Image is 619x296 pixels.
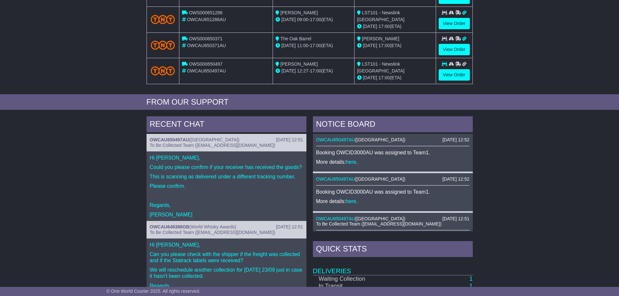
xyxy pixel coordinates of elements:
p: Booking OWCID3000AU was assigned to Team1. [316,149,470,156]
div: [DATE] 12:52 [442,137,469,143]
span: 12:27 [297,68,308,73]
span: [PERSON_NAME] [280,61,318,67]
span: 17:00 [310,68,321,73]
a: View Order [439,44,470,55]
a: OWCAU650497AU [316,216,355,221]
div: (ETA) [357,42,433,49]
a: View Order [439,18,470,29]
p: Hi [PERSON_NAME], [150,242,303,248]
div: FROM OUR SUPPORT [147,97,473,107]
a: OWCAU650497AU [150,137,189,142]
a: here [346,199,356,204]
p: More details: . [316,198,470,204]
span: [DATE] [281,68,296,73]
p: We will reschedule another collection for [DATE] 23/09 just in case it hasn't been collected. [150,267,303,279]
td: Waiting Collection [313,275,410,283]
span: [DATE] [363,24,377,29]
td: In Transit [313,283,410,290]
div: (ETA) [357,23,433,30]
img: TNT_Domestic.png [151,66,175,75]
span: [DATE] [363,43,377,48]
a: here [346,159,356,165]
span: OWS000650497 [189,61,223,67]
div: ( ) [316,216,470,222]
div: Quick Stats [313,241,473,259]
div: ( ) [316,176,470,182]
span: 17:00 [379,43,390,48]
div: ( ) [150,137,303,143]
span: OWS000650371 [189,36,223,41]
a: 1 [469,276,472,282]
a: OWCAU648388GB [150,224,189,229]
p: Can you please check with the shipper if the freight was collected and if the Statrack labels wer... [150,251,303,264]
a: View Order [439,69,470,81]
span: 17:00 [379,24,390,29]
div: [DATE] 12:51 [276,224,303,230]
span: [DATE] [281,43,296,48]
td: Deliveries [313,259,473,275]
span: The Oak Barrel [280,36,311,41]
p: Regards, [150,283,303,289]
span: 17:00 [310,17,321,22]
span: [GEOGRAPHIC_DATA] [356,216,404,221]
div: - (ETA) [276,42,352,49]
div: RECENT CHAT [147,116,306,134]
span: OWCAU650371AU [187,43,226,48]
p: Please confirm. [150,183,303,189]
p: Hi [PERSON_NAME], [150,155,303,161]
span: To Be Collected Team ([EMAIL_ADDRESS][DOMAIN_NAME]) [150,230,275,235]
span: OWCAU650497AU [187,68,226,73]
div: (ETA) [357,74,433,81]
span: LST101 - Newslink [GEOGRAPHIC_DATA] [357,10,405,22]
div: - (ETA) [276,68,352,74]
span: To Be Collected Team ([EMAIL_ADDRESS][DOMAIN_NAME]) [150,143,275,148]
a: OWCAU650497AU [316,176,355,182]
span: 17:00 [310,43,321,48]
span: [GEOGRAPHIC_DATA] [356,176,404,182]
p: More details: . [316,159,470,165]
span: 11:00 [297,43,308,48]
div: ( ) [316,137,470,143]
span: OWS000651286 [189,10,223,15]
img: TNT_Domestic.png [151,15,175,24]
span: 17:00 [379,75,390,80]
p: [PERSON_NAME] [150,212,303,218]
span: OWCAU651286AU [187,17,226,22]
span: [PERSON_NAME] [362,36,399,41]
p: Could you please confirm if your receiver has received the goods? [150,164,303,170]
span: World Whisky Awards [191,224,235,229]
a: OWCAU650497AU [316,137,355,142]
span: [DATE] [281,17,296,22]
a: 1 [469,283,472,289]
p: This is scanning as delivered under a different tracking number. [150,174,303,180]
div: - (ETA) [276,16,352,23]
p: Booking OWCID3000AU was assigned to Team1. [316,189,470,195]
span: [PERSON_NAME] [280,10,318,15]
span: 09:00 [297,17,308,22]
span: To Be Collected Team ([EMAIL_ADDRESS][DOMAIN_NAME]) [316,221,442,226]
div: [DATE] 12:51 [442,216,469,222]
span: © One World Courier 2025. All rights reserved. [107,289,200,294]
span: [GEOGRAPHIC_DATA] [356,137,404,142]
span: [DATE] [363,75,377,80]
p: Regards, [150,202,303,208]
div: [DATE] 12:52 [442,176,469,182]
div: ( ) [150,224,303,230]
div: [DATE] 12:51 [276,137,303,143]
div: NOTICE BOARD [313,116,473,134]
img: TNT_Domestic.png [151,41,175,49]
span: LST101 - Newslink [GEOGRAPHIC_DATA] [357,61,405,73]
span: [GEOGRAPHIC_DATA] [191,137,238,142]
